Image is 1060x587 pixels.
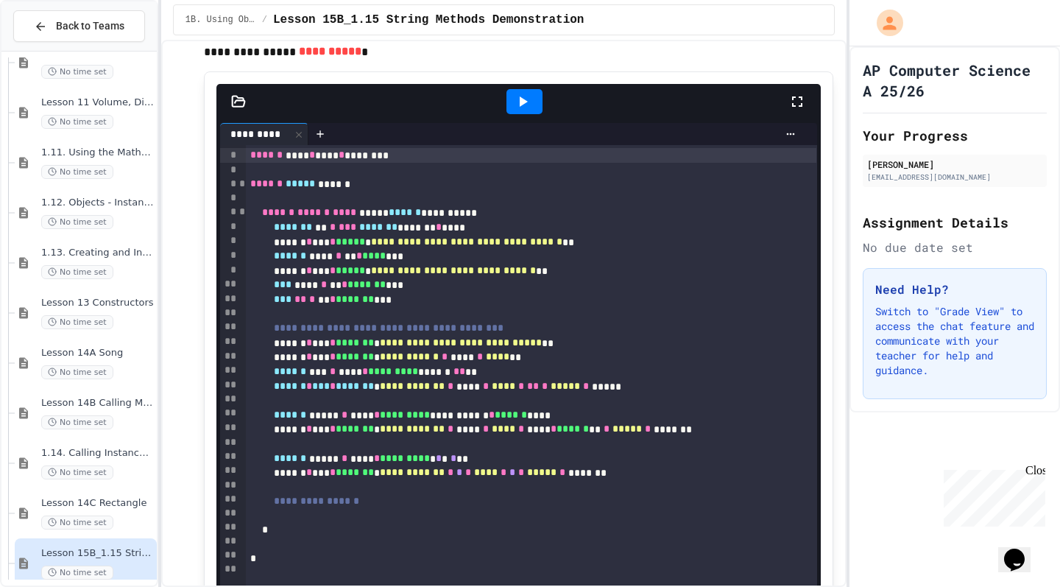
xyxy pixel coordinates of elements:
div: Chat with us now!Close [6,6,102,94]
span: No time set [41,365,113,379]
div: [PERSON_NAME] [867,158,1042,171]
h2: Your Progress [863,125,1047,146]
span: Lesson 15B_1.15 String Methods Demonstration [41,547,154,560]
span: No time set [41,566,113,580]
iframe: chat widget [998,528,1045,572]
button: Back to Teams [13,10,145,42]
span: No time set [41,465,113,479]
span: 1.12. Objects - Instances of Classes [41,197,154,209]
span: No time set [41,65,113,79]
span: No time set [41,415,113,429]
span: No time set [41,165,113,179]
span: 1.11. Using the Math Class [41,147,154,159]
span: Lesson 14C Rectangle [41,497,154,510]
span: No time set [41,265,113,279]
h2: Assignment Details [863,212,1047,233]
span: Lesson 14A Song [41,347,154,359]
span: No time set [41,115,113,129]
span: 1.14. Calling Instance Methods [41,447,154,460]
span: Back to Teams [56,18,124,34]
span: 1B. Using Objects and Methods [185,14,256,26]
span: No time set [41,215,113,229]
div: [EMAIL_ADDRESS][DOMAIN_NAME] [867,172,1042,183]
div: My Account [861,6,907,40]
span: No time set [41,516,113,530]
h3: Need Help? [875,281,1034,298]
span: / [262,14,267,26]
iframe: chat widget [938,464,1045,527]
h1: AP Computer Science A 25/26 [863,60,1047,101]
p: Switch to "Grade View" to access the chat feature and communicate with your teacher for help and ... [875,304,1034,378]
span: No time set [41,315,113,329]
span: Lesson 13 Constructors [41,297,154,309]
span: Lesson 15B_1.15 String Methods Demonstration [273,11,584,29]
span: Lesson 11 Volume, Distance, & Quadratic Formula [41,96,154,109]
span: 1.13. Creating and Initializing Objects: Constructors [41,247,154,259]
div: No due date set [863,239,1047,256]
span: Lesson 14B Calling Methods with Parameters [41,397,154,410]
